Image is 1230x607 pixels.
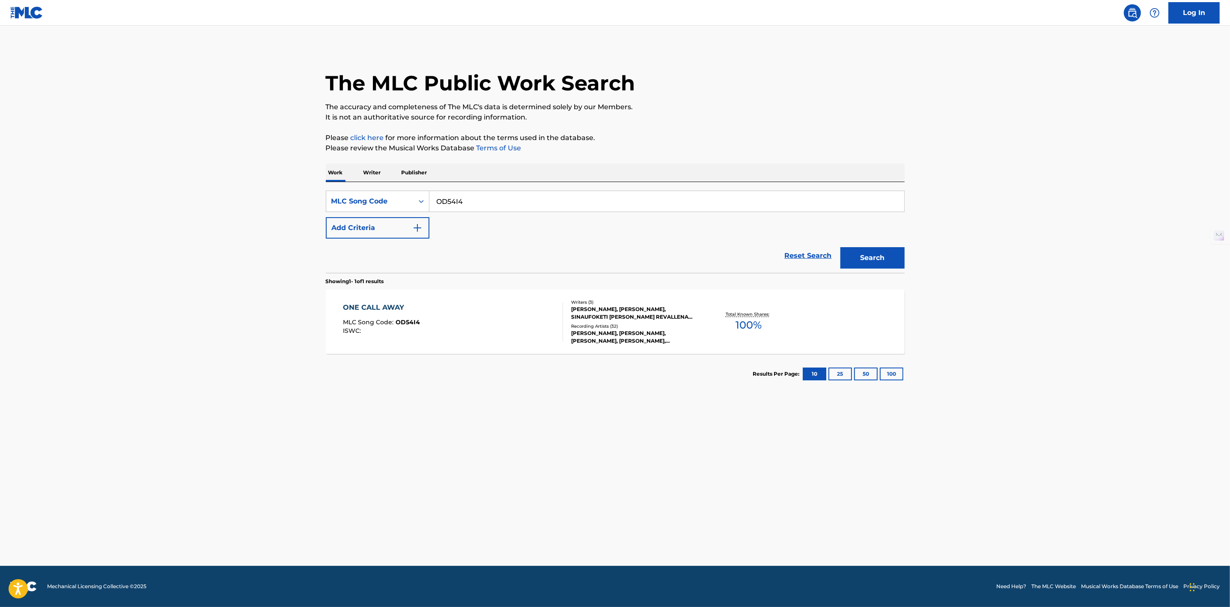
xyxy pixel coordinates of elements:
[1146,4,1163,21] div: Help
[1127,8,1138,18] img: search
[10,581,37,592] img: logo
[1190,574,1195,600] div: Drag
[326,191,905,273] form: Search Form
[412,223,423,233] img: 9d2ae6d4665cec9f34b9.svg
[399,164,430,182] p: Publisher
[854,368,878,380] button: 50
[326,143,905,153] p: Please review the Musical Works Database
[780,246,836,265] a: Reset Search
[326,278,384,285] p: Showing 1 - 1 of 1 results
[475,144,521,152] a: Terms of Use
[361,164,384,182] p: Writer
[1187,566,1230,607] iframe: Chat Widget
[840,247,905,269] button: Search
[571,305,700,321] div: [PERSON_NAME], [PERSON_NAME], SINAUFOKETI [PERSON_NAME] REVALLENA [PERSON_NAME]'A
[326,112,905,123] p: It is not an authoritative source for recording information.
[1183,583,1220,590] a: Privacy Policy
[571,329,700,345] div: [PERSON_NAME], [PERSON_NAME], [PERSON_NAME], [PERSON_NAME], [PERSON_NAME]
[326,217,429,239] button: Add Criteria
[343,318,396,326] span: MLC Song Code :
[753,370,802,378] p: Results Per Page:
[880,368,903,380] button: 100
[351,134,384,142] a: click here
[1124,4,1141,21] a: Public Search
[1081,583,1178,590] a: Musical Works Database Terms of Use
[47,583,146,590] span: Mechanical Licensing Collective © 2025
[326,133,905,143] p: Please for more information about the terms used in the database.
[326,102,905,112] p: The accuracy and completeness of The MLC's data is determined solely by our Members.
[331,196,408,206] div: MLC Song Code
[343,327,363,335] span: ISWC :
[396,318,420,326] span: OD54I4
[571,299,700,305] div: Writers ( 3 )
[803,368,826,380] button: 10
[326,290,905,354] a: ONE CALL AWAYMLC Song Code:OD54I4ISWC:Writers (3)[PERSON_NAME], [PERSON_NAME], SINAUFOKETI [PERSO...
[1031,583,1076,590] a: The MLC Website
[1168,2,1220,24] a: Log In
[726,311,771,317] p: Total Known Shares:
[736,317,762,333] span: 100 %
[571,323,700,329] div: Recording Artists ( 32 )
[343,302,420,313] div: ONE CALL AWAY
[326,164,345,182] p: Work
[1150,8,1160,18] img: help
[828,368,852,380] button: 25
[326,70,635,96] h1: The MLC Public Work Search
[996,583,1026,590] a: Need Help?
[10,6,43,19] img: MLC Logo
